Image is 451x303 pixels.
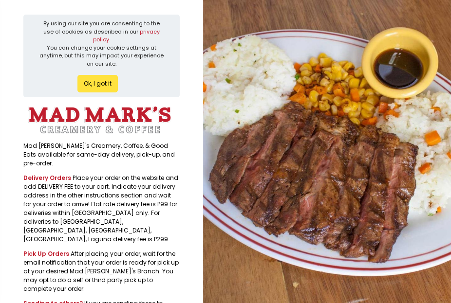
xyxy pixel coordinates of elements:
div: Place your order on the website and add DELIVERY FEE to your cart. Indicate your delivery address... [23,174,180,244]
b: Delivery Orders [23,174,71,182]
button: Ok, I got it [77,75,118,92]
img: MadMark's Creamery & Good Eats [27,103,173,136]
div: Mad [PERSON_NAME]'s Creamery, Coffee, & Good Eats available for same-day delivery, pick-up, and p... [23,142,180,168]
div: By using our site you are consenting to the use of cookies as described in our You can change you... [38,19,165,68]
div: After placing your order, wait for the email notification that your order is ready for pick up at... [23,250,180,293]
a: privacy policy. [93,28,160,44]
b: Pick Up Orders [23,250,69,258]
